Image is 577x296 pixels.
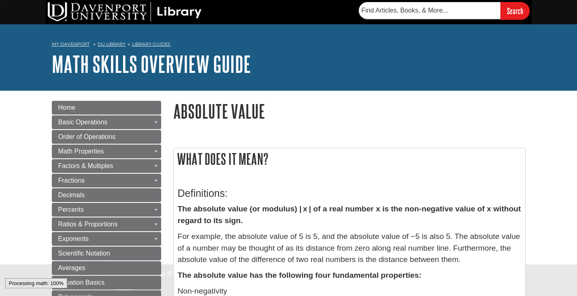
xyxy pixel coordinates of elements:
a: Ratios & Proportions [52,217,161,231]
a: Averages [52,261,161,275]
a: Equation Basics [52,276,161,290]
span: Order of Operations [58,133,115,140]
div: Processing math: 100% [5,278,67,288]
span: Percents [58,206,84,213]
a: DU Library [98,41,126,47]
span: Basic Operations [58,119,108,126]
span: Equation Basics [58,279,105,286]
h3: Definitions: [178,187,521,199]
a: My Davenport [52,41,89,48]
span: Exponents [58,235,89,242]
input: Search [500,2,530,19]
a: Percents [52,203,161,217]
span: Decimals [58,192,85,198]
p: For example, the absolute value of 5 is 5, and the absolute value of −5 is also 5. The absolute v... [178,231,521,266]
a: Math Skills Overview Guide [52,51,251,77]
a: Factors & Multiples [52,159,161,173]
span: Math Properties [58,148,104,155]
a: Decimals [52,188,161,202]
a: Scientific Notation [52,247,161,260]
strong: The absolute value (or modulus) | x | of a real number x is the non-negative value of x without r... [178,204,521,225]
img: DU Library [48,2,202,21]
h1: Absolute Value [173,101,526,121]
a: Fractions [52,174,161,187]
span: Fractions [58,177,85,184]
h2: What does it mean? [174,148,525,170]
a: Basic Operations [52,115,161,129]
a: Exponents [52,232,161,246]
span: Factors & Multiples [58,162,113,169]
strong: The absolute value has the following four fundamental properties: [178,271,422,279]
span: Home [58,104,76,111]
span: Averages [58,264,85,271]
a: Library Guides [132,41,170,47]
span: Ratios & Proportions [58,221,118,228]
a: Order of Operations [52,130,161,144]
form: Searches DU Library's articles, books, and more [359,2,530,19]
input: Find Articles, Books, & More... [359,2,500,19]
nav: breadcrumb [52,39,526,52]
span: Scientific Notation [58,250,110,257]
a: Math Properties [52,145,161,158]
a: Home [52,101,161,115]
